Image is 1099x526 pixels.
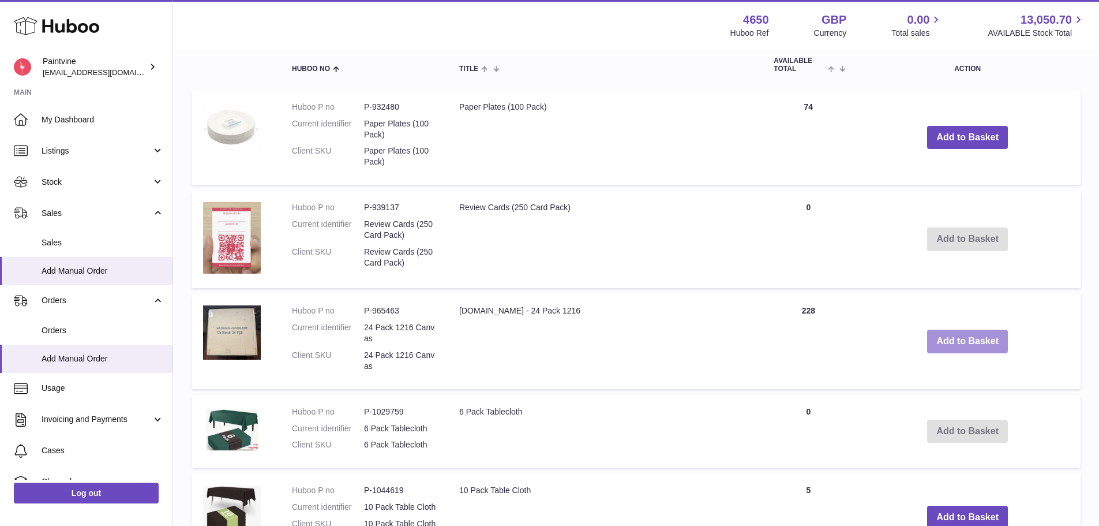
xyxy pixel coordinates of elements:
div: Currency [814,28,847,39]
span: AVAILABLE Total [774,57,825,72]
span: Sales [42,237,164,248]
dt: Client SKU [292,439,364,450]
a: 13,050.70 AVAILABLE Stock Total [988,12,1085,39]
span: Huboo no [292,65,330,73]
img: wholesale-canvas.com - 24 Pack 1216 [203,305,261,360]
span: Sales [42,208,152,219]
dt: Client SKU [292,146,364,167]
dd: Paper Plates (100 Pack) [364,118,436,140]
dd: 10 Pack Table Cloth [364,502,436,513]
span: Listings [42,146,152,156]
span: Title [459,65,478,73]
dd: P-965463 [364,305,436,316]
span: Total sales [891,28,943,39]
span: My Dashboard [42,114,164,125]
dt: Current identifier [292,423,364,434]
span: Channels [42,476,164,487]
span: Usage [42,383,164,394]
button: Add to Basket [927,330,1008,353]
dt: Current identifier [292,322,364,344]
span: 13,050.70 [1021,12,1072,28]
span: Add Manual Order [42,266,164,277]
td: [DOMAIN_NAME] - 24 Pack 1216 [448,294,762,389]
span: 0.00 [907,12,930,28]
td: 74 [762,90,854,185]
dt: Huboo P no [292,485,364,496]
dt: Current identifier [292,502,364,513]
strong: GBP [822,12,846,28]
td: 228 [762,294,854,389]
dd: 6 Pack Tablecloth [364,423,436,434]
dt: Huboo P no [292,305,364,316]
button: Add to Basket [927,126,1008,150]
span: Orders [42,325,164,336]
span: AVAILABLE Stock Total [988,28,1085,39]
td: 0 [762,395,854,468]
span: Stock [42,177,152,188]
dt: Huboo P no [292,406,364,417]
span: Add Manual Order [42,353,164,364]
dt: Current identifier [292,219,364,241]
th: Action [854,46,1081,84]
span: Invoicing and Payments [42,414,152,425]
a: Log out [14,483,159,503]
td: Review Cards (250 Card Pack) [448,191,762,288]
span: Orders [42,295,152,306]
strong: 4650 [743,12,769,28]
dd: Review Cards (250 Card Pack) [364,219,436,241]
span: [EMAIL_ADDRESS][DOMAIN_NAME] [43,68,170,77]
td: 6 Pack Tablecloth [448,395,762,468]
dt: Current identifier [292,118,364,140]
img: Review Cards (250 Card Pack) [203,202,261,274]
dd: 6 Pack Tablecloth [364,439,436,450]
img: euan@paintvine.co.uk [14,58,31,76]
dt: Huboo P no [292,202,364,213]
td: 0 [762,191,854,288]
dd: Paper Plates (100 Pack) [364,146,436,167]
dd: 24 Pack 1216 Canvas [364,322,436,344]
dt: Client SKU [292,350,364,372]
dt: Huboo P no [292,102,364,113]
dd: P-1044619 [364,485,436,496]
img: Paper Plates (100 Pack) [203,102,261,150]
dd: P-1029759 [364,406,436,417]
a: 0.00 Total sales [891,12,943,39]
div: Paintvine [43,56,147,78]
div: Huboo Ref [730,28,769,39]
dd: 24 Pack 1216 Canvas [364,350,436,372]
dt: Client SKU [292,247,364,268]
dd: P-932480 [364,102,436,113]
dd: P-939137 [364,202,436,213]
img: 6 Pack Tablecloth [203,406,261,450]
td: Paper Plates (100 Pack) [448,90,762,185]
span: Cases [42,445,164,456]
dd: Review Cards (250 Card Pack) [364,247,436,268]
